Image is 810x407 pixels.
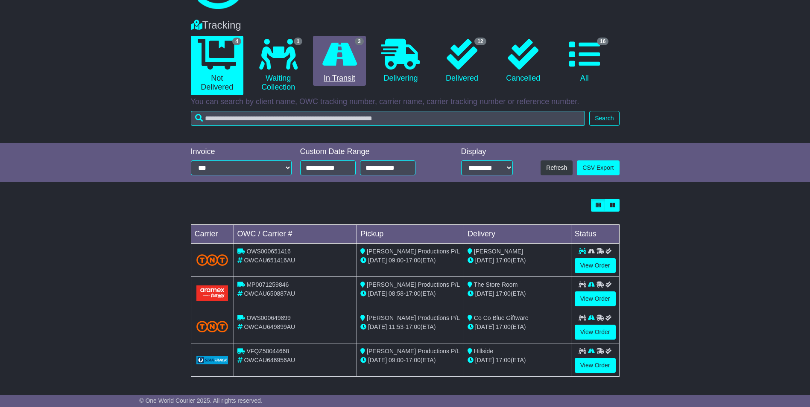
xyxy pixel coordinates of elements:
[191,147,292,157] div: Invoice
[244,357,295,363] span: OWCAU646956AU
[244,257,295,264] span: OWCAU651416AU
[374,36,427,86] a: Delivering
[367,314,460,321] span: [PERSON_NAME] Productions P/L
[294,38,303,45] span: 1
[468,323,567,331] div: (ETA)
[357,225,464,244] td: Pickup
[360,256,460,265] div: - (ETA)
[389,323,404,330] span: 11:53
[191,36,243,95] a: 4 Not Delivered
[496,290,511,297] span: 17:00
[368,257,387,264] span: [DATE]
[575,325,616,340] a: View Order
[406,257,421,264] span: 17:00
[406,290,421,297] span: 17:00
[196,285,228,301] img: Aramex.png
[367,248,460,255] span: [PERSON_NAME] Productions P/L
[571,225,619,244] td: Status
[246,281,289,288] span: MP0071259846
[406,323,421,330] span: 17:00
[389,290,404,297] span: 08:58
[474,281,518,288] span: The Store Room
[196,254,228,266] img: TNT_Domestic.png
[496,323,511,330] span: 17:00
[360,289,460,298] div: - (ETA)
[575,258,616,273] a: View Order
[474,38,486,45] span: 12
[139,397,263,404] span: © One World Courier 2025. All rights reserved.
[475,257,494,264] span: [DATE]
[474,314,529,321] span: Co Co Blue Giftware
[474,348,493,355] span: Hillside
[191,225,234,244] td: Carrier
[575,291,616,306] a: View Order
[464,225,571,244] td: Delivery
[368,323,387,330] span: [DATE]
[436,36,488,86] a: 12 Delivered
[367,348,460,355] span: [PERSON_NAME] Productions P/L
[389,357,404,363] span: 09:00
[360,356,460,365] div: - (ETA)
[246,314,291,321] span: OWS000649899
[367,281,460,288] span: [PERSON_NAME] Productions P/L
[496,257,511,264] span: 17:00
[475,357,494,363] span: [DATE]
[187,19,624,32] div: Tracking
[313,36,366,86] a: 3 In Transit
[368,357,387,363] span: [DATE]
[468,356,567,365] div: (ETA)
[360,323,460,331] div: - (ETA)
[246,348,289,355] span: VFQZ50044668
[597,38,608,45] span: 16
[475,290,494,297] span: [DATE]
[355,38,364,45] span: 3
[368,290,387,297] span: [DATE]
[252,36,304,95] a: 1 Waiting Collection
[575,358,616,373] a: View Order
[558,36,611,86] a: 16 All
[196,356,228,364] img: GetCarrierServiceLogo
[475,323,494,330] span: [DATE]
[496,357,511,363] span: 17:00
[589,111,619,126] button: Search
[196,321,228,332] img: TNT_Domestic.png
[461,147,513,157] div: Display
[244,323,295,330] span: OWCAU649899AU
[474,248,523,255] span: [PERSON_NAME]
[246,248,291,255] span: OWS000651416
[389,257,404,264] span: 09:00
[300,147,437,157] div: Custom Date Range
[232,38,241,45] span: 4
[468,289,567,298] div: (ETA)
[234,225,357,244] td: OWC / Carrier #
[406,357,421,363] span: 17:00
[541,160,573,175] button: Refresh
[244,290,295,297] span: OWCAU650887AU
[577,160,619,175] a: CSV Export
[191,97,620,107] p: You can search by client name, OWC tracking number, carrier name, carrier tracking number or refe...
[468,256,567,265] div: (ETA)
[497,36,550,86] a: Cancelled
